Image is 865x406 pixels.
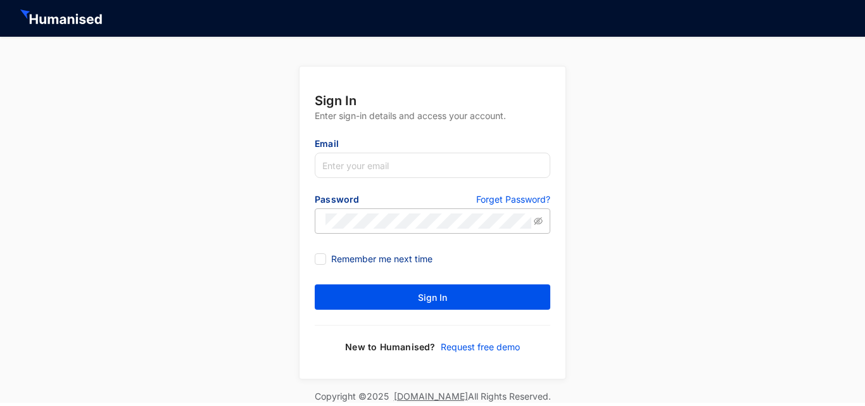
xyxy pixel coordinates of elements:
[436,341,520,353] a: Request free demo
[315,153,550,178] input: Enter your email
[345,341,435,353] p: New to Humanised?
[534,217,543,225] span: eye-invisible
[315,110,550,137] p: Enter sign-in details and access your account.
[315,193,432,208] p: Password
[20,10,104,27] img: HeaderHumanisedNameIcon.51e74e20af0cdc04d39a069d6394d6d9.svg
[315,137,550,153] p: Email
[326,252,438,266] span: Remember me next time
[394,391,468,402] a: [DOMAIN_NAME]
[418,291,447,304] span: Sign In
[315,284,550,310] button: Sign In
[315,92,550,110] p: Sign In
[476,193,550,208] a: Forget Password?
[315,390,551,403] p: Copyright © 2025 All Rights Reserved.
